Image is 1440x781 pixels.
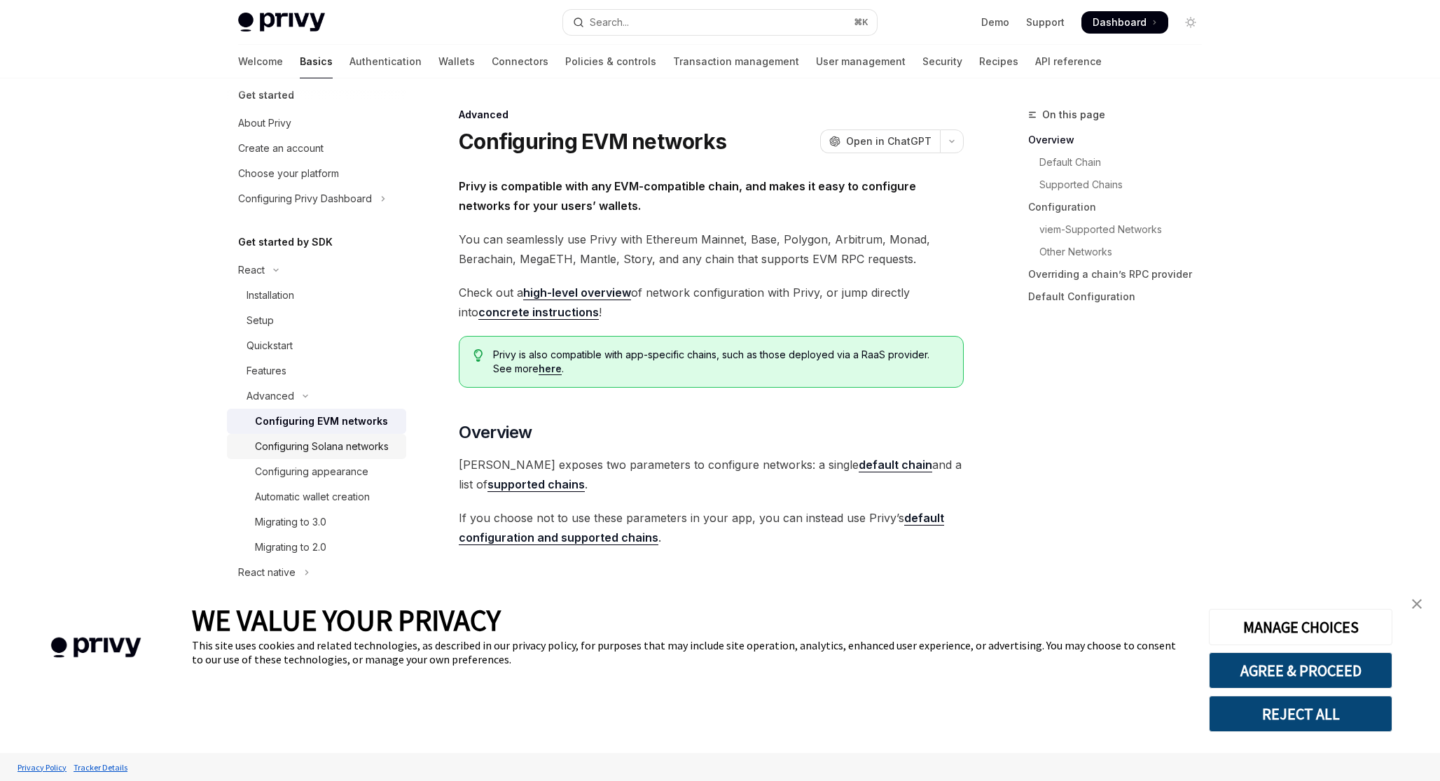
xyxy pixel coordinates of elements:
[255,438,389,455] div: Configuring Solana networks
[255,413,388,430] div: Configuring EVM networks
[14,755,70,780] a: Privacy Policy
[459,230,964,269] span: You can seamlessly use Privy with Ethereum Mainnet, Base, Polygon, Arbitrum, Monad, Berachain, Me...
[922,45,962,78] a: Security
[590,14,629,31] div: Search...
[438,45,475,78] a: Wallets
[459,108,964,122] div: Advanced
[255,463,368,480] div: Configuring appearance
[459,283,964,322] span: Check out a of network configuration with Privy, or jump directly into !
[1042,106,1105,123] span: On this page
[487,477,585,492] a: supported chains
[1028,241,1213,263] a: Other Networks
[227,358,406,384] a: Features
[238,13,325,32] img: light logo
[816,45,906,78] a: User management
[1179,11,1202,34] button: Toggle dark mode
[227,136,406,161] a: Create an account
[673,45,799,78] a: Transaction management
[227,459,406,484] a: Configuring appearance
[1028,129,1213,151] a: Overview
[493,348,949,376] span: Privy is also compatible with app-specific chains, such as those deployed via a RaaS provider. Se...
[459,179,916,213] strong: Privy is compatible with any EVM-compatible chain, and makes it easy to configure networks for yo...
[981,15,1009,29] a: Demo
[1028,218,1213,241] a: viem-Supported Networks
[255,514,326,530] div: Migrating to 3.0
[979,45,1018,78] a: Recipes
[563,10,877,35] button: Open search
[255,488,370,505] div: Automatic wallet creation
[247,363,286,379] div: Features
[227,161,406,186] a: Choose your platform
[1209,652,1392,689] button: AGREE & PROCEED
[1093,15,1147,29] span: Dashboard
[247,287,294,304] div: Installation
[1412,599,1422,609] img: close banner
[247,388,294,404] div: Advanced
[227,384,406,409] button: Toggle Advanced section
[1209,696,1392,732] button: REJECT ALL
[539,363,562,375] a: here
[300,45,333,78] a: Basics
[238,115,291,132] div: About Privy
[227,258,406,283] button: Toggle React section
[227,560,406,585] button: Toggle React native section
[238,234,333,251] h5: Get started by SDK
[227,409,406,434] a: Configuring EVM networks
[1028,286,1213,308] a: Default Configuration
[1081,11,1168,34] a: Dashboard
[1028,196,1213,218] a: Configuration
[349,45,422,78] a: Authentication
[227,186,406,211] button: Toggle Configuring Privy Dashboard section
[1028,151,1213,174] a: Default Chain
[1209,609,1392,645] button: MANAGE CHOICES
[459,129,726,154] h1: Configuring EVM networks
[247,312,274,329] div: Setup
[1026,15,1065,29] a: Support
[227,283,406,308] a: Installation
[227,308,406,333] a: Setup
[70,755,131,780] a: Tracker Details
[1028,263,1213,286] a: Overriding a chain’s RPC provider
[227,509,406,535] a: Migrating to 3.0
[192,638,1188,666] div: This site uses cookies and related technologies, as described in our privacy policy, for purposes...
[1028,174,1213,196] a: Supported Chains
[459,421,532,444] span: Overview
[473,349,483,362] svg: Tip
[227,484,406,509] a: Automatic wallet creation
[21,617,171,678] img: company logo
[227,111,406,136] a: About Privy
[1403,590,1431,618] a: close banner
[492,45,548,78] a: Connectors
[227,535,406,560] a: Migrating to 2.0
[238,262,265,279] div: React
[238,564,296,581] div: React native
[1035,45,1102,78] a: API reference
[255,539,326,556] div: Migrating to 2.0
[459,455,964,494] span: [PERSON_NAME] exposes two parameters to configure networks: a single and a list of .
[227,333,406,358] a: Quickstart
[478,305,599,320] a: concrete instructions
[238,45,283,78] a: Welcome
[820,129,940,153] button: Open in ChatGPT
[238,140,324,157] div: Create an account
[247,337,293,354] div: Quickstart
[565,45,656,78] a: Policies & controls
[859,458,932,472] strong: default chain
[523,286,631,300] a: high-level overview
[846,134,932,148] span: Open in ChatGPT
[859,458,932,472] a: default chain
[459,508,964,547] span: If you choose not to use these parameters in your app, you can instead use Privy’s .
[854,17,868,28] span: ⌘ K
[227,434,406,459] a: Configuring Solana networks
[238,190,372,207] div: Configuring Privy Dashboard
[238,165,339,182] div: Choose your platform
[192,602,501,638] span: WE VALUE YOUR PRIVACY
